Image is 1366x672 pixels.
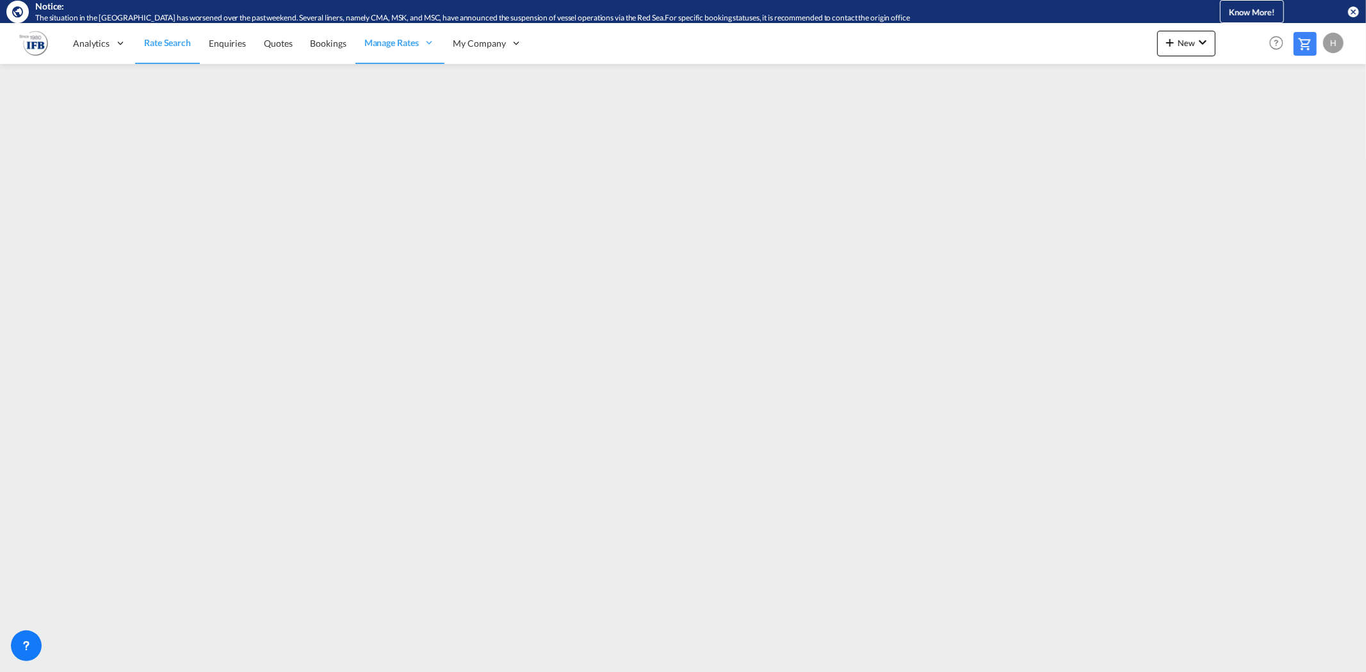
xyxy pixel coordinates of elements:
[302,22,355,64] a: Bookings
[1157,31,1216,56] button: icon-plus 400-fgNewicon-chevron-down
[355,22,444,64] div: Manage Rates
[144,37,191,48] span: Rate Search
[200,22,255,64] a: Enquiries
[1229,7,1275,17] span: Know More!
[255,22,301,64] a: Quotes
[1162,35,1178,50] md-icon: icon-plus 400-fg
[64,22,135,64] div: Analytics
[453,37,506,50] span: My Company
[1195,35,1210,50] md-icon: icon-chevron-down
[1347,5,1360,18] button: icon-close-circle
[364,36,419,49] span: Manage Rates
[73,37,110,50] span: Analytics
[35,13,1157,24] div: The situation in the Red Sea has worsened over the past weekend. Several liners, namely CMA, MSK,...
[19,29,48,58] img: b628ab10256c11eeb52753acbc15d091.png
[1323,33,1344,53] div: H
[1265,32,1287,54] span: Help
[311,38,346,49] span: Bookings
[135,22,200,64] a: Rate Search
[1162,38,1210,48] span: New
[264,38,292,49] span: Quotes
[444,22,532,64] div: My Company
[1265,32,1294,55] div: Help
[12,5,24,18] md-icon: icon-earth
[209,38,246,49] span: Enquiries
